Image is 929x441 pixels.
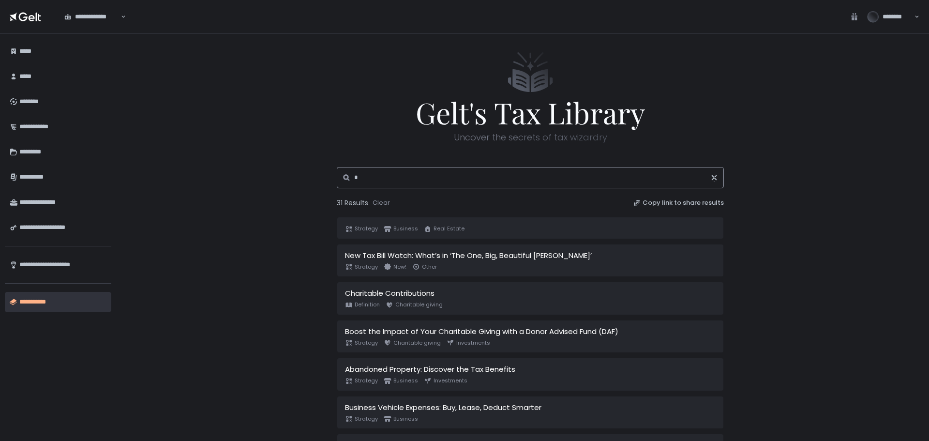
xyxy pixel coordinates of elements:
[58,7,126,27] div: Search for option
[306,98,755,127] span: Gelt's Tax Library
[454,131,607,144] span: Uncover the secrets of tax wizardry
[412,263,437,271] span: Other
[345,250,716,261] div: New Tax Bill Watch: What’s in ‘The One, Big, Beautiful [PERSON_NAME]’
[384,263,406,271] span: New!
[345,402,716,413] div: Business Vehicle Expenses: Buy, Lease, Deduct Smarter
[345,326,716,337] div: Boost the Impact of Your Charitable Giving with a Donor Advised Fund (DAF)
[373,198,390,207] div: Clear
[345,263,378,271] span: Strategy
[633,198,724,207] button: Copy link to share results
[424,225,464,233] span: Real Estate
[345,288,716,299] div: Charitable Contributions
[345,364,716,375] div: Abandoned Property: Discover the Tax Benefits
[345,301,380,309] span: Definition
[345,339,378,347] span: Strategy
[345,225,378,233] span: Strategy
[384,377,418,385] span: Business
[345,377,378,385] span: Strategy
[424,377,467,385] span: Investments
[372,198,390,208] button: Clear
[345,415,378,423] span: Strategy
[386,301,443,309] span: Charitable giving
[337,198,368,208] span: 31 Results
[447,339,490,347] span: Investments
[384,415,418,423] span: Business
[384,339,441,347] span: Charitable giving
[384,225,418,233] span: Business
